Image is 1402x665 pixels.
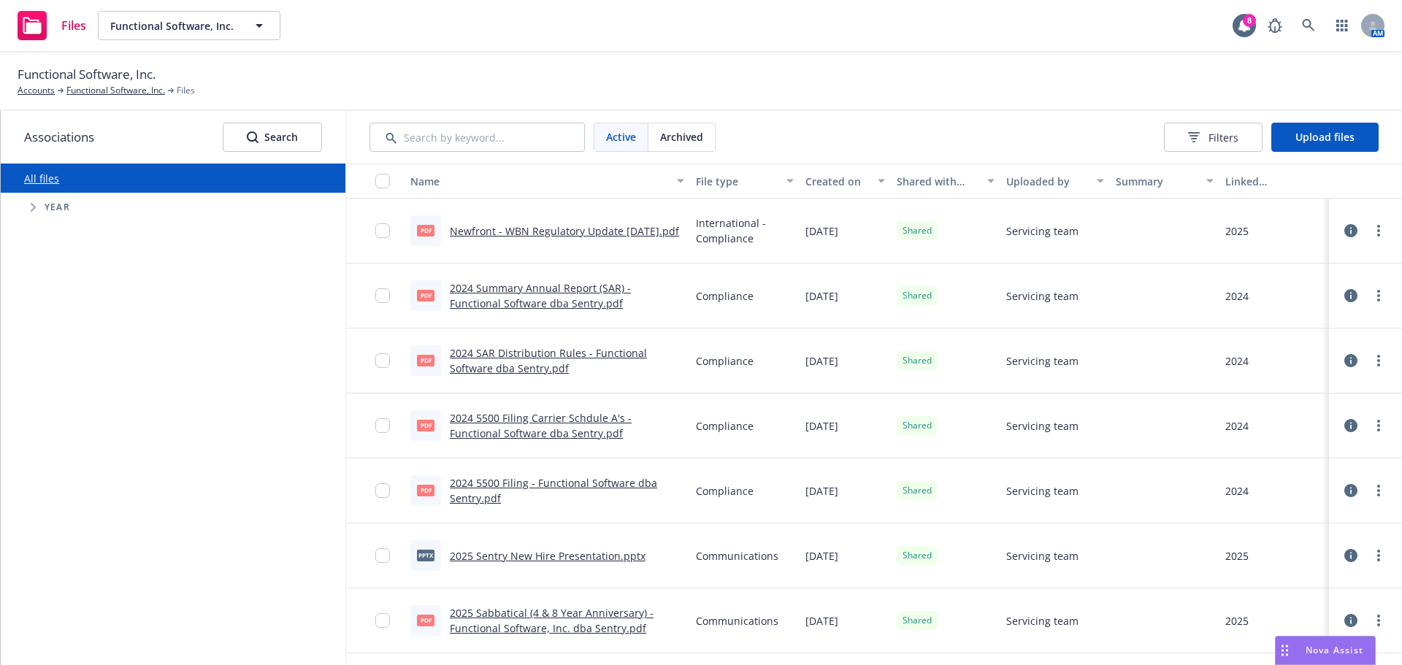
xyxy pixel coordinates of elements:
a: more [1370,547,1387,564]
span: pdf [417,290,434,301]
span: Shared [903,419,932,432]
span: Shared [903,224,932,237]
span: Year [45,203,70,212]
button: Shared with client [891,164,1000,199]
span: Functional Software, Inc. [18,65,156,84]
a: 2024 5500 Filing Carrier Schdule A's - Functional Software dba Sentry.pdf [450,411,632,440]
span: Filters [1188,130,1238,145]
div: Name [410,174,668,189]
span: pdf [417,420,434,431]
span: Upload files [1295,130,1355,144]
div: Tree Example [1,193,345,222]
input: Toggle Row Selected [375,353,390,368]
input: Search by keyword... [369,123,585,152]
div: Search [247,123,298,151]
span: pdf [417,485,434,496]
span: Compliance [696,483,754,499]
button: Uploaded by [1000,164,1110,199]
a: 2025 Sentry New Hire Presentation.pptx [450,549,646,563]
span: [DATE] [805,418,838,434]
span: Servicing team [1006,613,1079,629]
input: Select all [375,174,390,188]
a: Switch app [1328,11,1357,40]
span: Shared [903,289,932,302]
span: Communications [696,613,778,629]
span: International - Compliance [696,215,794,246]
span: Compliance [696,288,754,304]
button: File type [690,164,800,199]
div: Created on [805,174,869,189]
a: Accounts [18,84,55,97]
span: Archived [660,129,703,145]
span: [DATE] [805,353,838,369]
button: Upload files [1271,123,1379,152]
a: 2024 SAR Distribution Rules - Functional Software dba Sentry.pdf [450,346,647,375]
div: 2024 [1225,353,1249,369]
span: Files [177,84,195,97]
span: [DATE] [805,548,838,564]
div: 2024 [1225,288,1249,304]
a: 2024 Summary Annual Report (SAR) - Functional Software dba Sentry.pdf [450,281,631,310]
div: File type [696,174,778,189]
a: Files [12,5,92,46]
span: Servicing team [1006,223,1079,239]
a: Report a Bug [1260,11,1290,40]
span: [DATE] [805,483,838,499]
span: [DATE] [805,223,838,239]
span: Servicing team [1006,418,1079,434]
div: 2025 [1225,223,1249,239]
span: Files [61,20,86,31]
button: Nova Assist [1275,636,1376,665]
span: Functional Software, Inc. [110,18,237,34]
div: 2025 [1225,613,1249,629]
div: 2024 [1225,483,1249,499]
input: Toggle Row Selected [375,548,390,563]
span: [DATE] [805,613,838,629]
a: Search [1294,11,1323,40]
div: 2025 [1225,548,1249,564]
span: pdf [417,615,434,626]
div: Drag to move [1276,637,1294,664]
span: Compliance [696,353,754,369]
span: pdf [417,225,434,236]
button: Linked associations [1219,164,1329,199]
a: more [1370,482,1387,499]
a: 2025 Sabbatical (4 & 8 Year Anniversary) - Functional Software, Inc. dba Sentry.pdf [450,606,654,635]
span: Servicing team [1006,353,1079,369]
a: Functional Software, Inc. [66,84,165,97]
a: Newfront - WBN Regulatory Update [DATE].pdf [450,224,679,238]
a: All files [24,172,59,185]
span: Servicing team [1006,288,1079,304]
input: Toggle Row Selected [375,288,390,303]
div: 8 [1243,14,1256,27]
button: Created on [800,164,891,199]
a: more [1370,352,1387,369]
span: [DATE] [805,288,838,304]
span: Shared [903,549,932,562]
button: Name [405,164,690,199]
div: Summary [1116,174,1198,189]
button: Summary [1110,164,1219,199]
a: 2024 5500 Filing - Functional Software dba Sentry.pdf [450,476,657,505]
button: Filters [1164,123,1263,152]
span: Associations [24,128,94,147]
span: Shared [903,614,932,627]
span: Nova Assist [1306,644,1363,656]
div: Uploaded by [1006,174,1088,189]
button: Functional Software, Inc. [98,11,280,40]
input: Toggle Row Selected [375,483,390,498]
div: 2024 [1225,418,1249,434]
span: Servicing team [1006,548,1079,564]
a: more [1370,287,1387,304]
input: Toggle Row Selected [375,418,390,433]
div: Shared with client [897,174,978,189]
span: pdf [417,355,434,366]
span: pptx [417,550,434,561]
svg: Search [247,131,258,143]
span: Servicing team [1006,483,1079,499]
a: more [1370,417,1387,434]
span: Shared [903,484,932,497]
span: Active [606,129,636,145]
input: Toggle Row Selected [375,613,390,628]
span: Filters [1208,130,1238,145]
